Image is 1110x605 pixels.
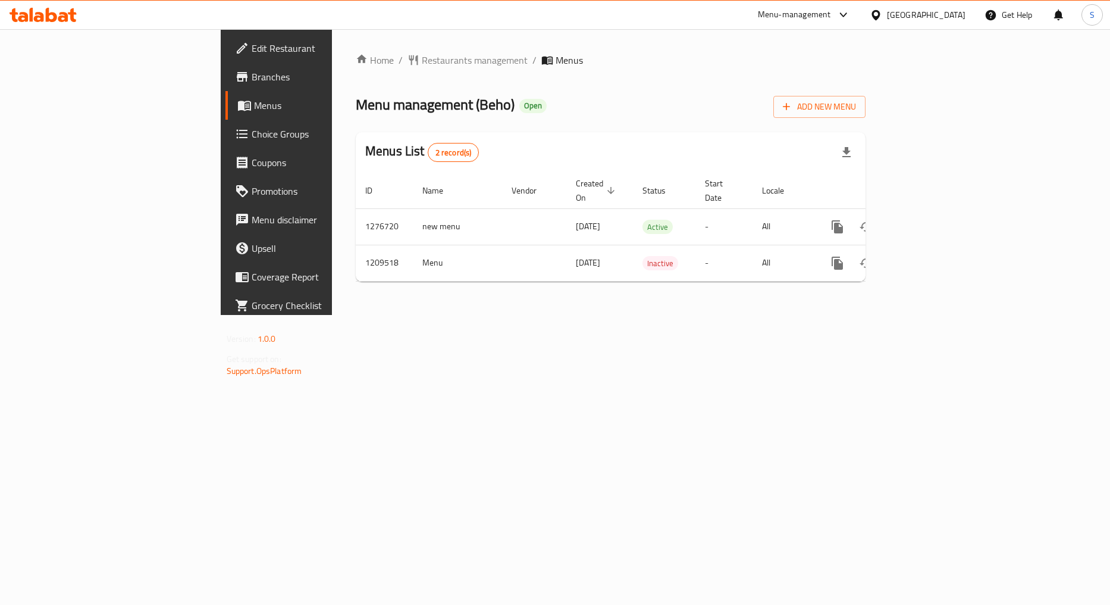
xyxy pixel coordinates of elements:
[365,183,388,198] span: ID
[413,208,502,245] td: new menu
[823,213,852,241] button: more
[428,147,479,158] span: 2 record(s)
[227,331,256,347] span: Version:
[832,138,861,167] div: Export file
[252,155,397,170] span: Coupons
[512,183,552,198] span: Vendor
[576,176,619,205] span: Created On
[1090,8,1095,21] span: S
[225,120,406,148] a: Choice Groups
[752,245,814,281] td: All
[642,183,681,198] span: Status
[532,53,537,67] li: /
[252,213,397,227] span: Menu disclaimer
[227,351,281,367] span: Get support on:
[356,173,947,282] table: enhanced table
[225,291,406,320] a: Grocery Checklist
[852,213,880,241] button: Change Status
[225,63,406,91] a: Branches
[407,53,528,67] a: Restaurants management
[823,249,852,277] button: more
[252,70,397,84] span: Branches
[642,220,673,234] span: Active
[642,257,678,270] span: Inactive
[887,8,965,21] div: [GEOGRAPHIC_DATA]
[576,255,600,270] span: [DATE]
[252,41,397,55] span: Edit Restaurant
[814,173,947,209] th: Actions
[762,183,799,198] span: Locale
[519,99,547,113] div: Open
[752,208,814,245] td: All
[356,91,515,118] span: Menu management ( Beho )
[252,241,397,255] span: Upsell
[705,176,738,205] span: Start Date
[695,245,752,281] td: -
[227,363,302,379] a: Support.OpsPlatform
[695,208,752,245] td: -
[225,91,406,120] a: Menus
[556,53,583,67] span: Menus
[225,234,406,263] a: Upsell
[783,99,856,114] span: Add New Menu
[252,298,397,313] span: Grocery Checklist
[773,96,866,118] button: Add New Menu
[225,263,406,291] a: Coverage Report
[258,331,276,347] span: 1.0.0
[225,177,406,205] a: Promotions
[356,53,866,67] nav: breadcrumb
[252,184,397,198] span: Promotions
[422,53,528,67] span: Restaurants management
[422,183,459,198] span: Name
[225,148,406,177] a: Coupons
[225,205,406,234] a: Menu disclaimer
[519,101,547,111] span: Open
[365,142,479,162] h2: Menus List
[413,245,502,281] td: Menu
[254,98,397,113] span: Menus
[428,143,479,162] div: Total records count
[758,8,831,22] div: Menu-management
[252,127,397,141] span: Choice Groups
[576,219,600,234] span: [DATE]
[225,34,406,63] a: Edit Restaurant
[252,270,397,284] span: Coverage Report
